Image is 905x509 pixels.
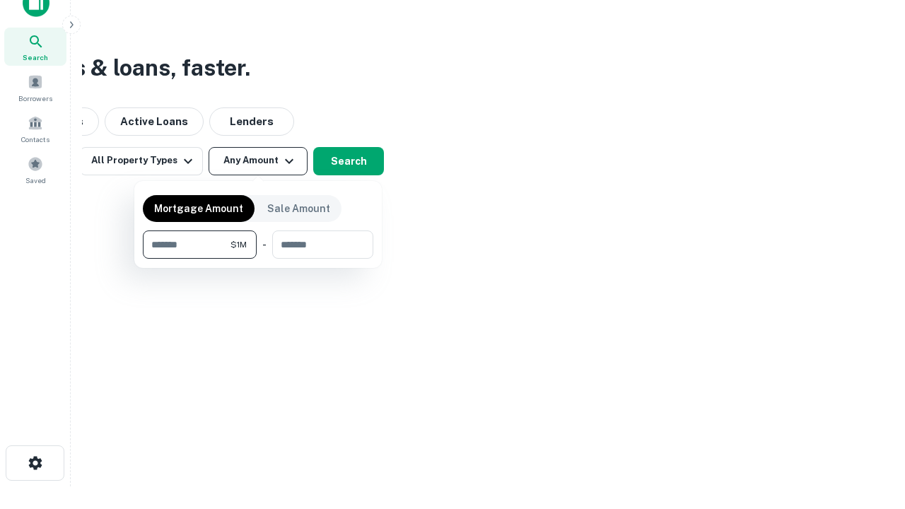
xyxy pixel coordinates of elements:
[154,201,243,216] p: Mortgage Amount
[834,396,905,464] iframe: Chat Widget
[230,238,247,251] span: $1M
[267,201,330,216] p: Sale Amount
[262,230,267,259] div: -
